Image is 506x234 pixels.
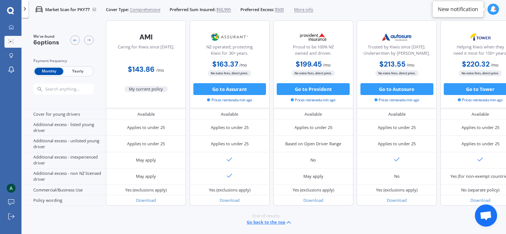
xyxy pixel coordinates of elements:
a: Download [220,197,240,203]
span: No extra fees, direct price. [459,71,502,76]
div: Applies to under 25 [462,141,499,147]
div: Additional excess - inexperienced driver [26,152,106,169]
span: 6 options [33,39,59,47]
span: Cover Type: [106,7,129,13]
span: My current policy [124,86,168,92]
span: Preferred Excess: [240,7,274,13]
div: Based on Open Driver Range [285,141,341,147]
button: Go to Autosure [360,83,433,95]
span: We've found [33,34,59,39]
div: Additional excess - non NZ licensed driver [26,169,106,185]
b: $220.32 [462,60,490,69]
b: $213.55 [379,60,406,69]
div: Open chat [475,204,497,227]
div: May apply [303,173,323,179]
span: Comprehensive [130,7,160,13]
a: Download [136,197,156,203]
b: $163.37 [212,60,238,69]
span: No extra fees, direct price. [375,71,419,76]
div: May apply [136,173,156,179]
b: $143.86 [128,65,154,74]
div: No [310,157,316,163]
div: Caring for Kiwis since [DATE]. [118,44,174,59]
div: Applies to under 25 [211,141,249,147]
button: Go to Assurant [193,83,266,95]
div: No [394,173,400,179]
span: / mo [323,62,331,68]
img: Autosure.webp [377,30,416,44]
div: Payment frequency [33,58,94,64]
img: Provident.png [294,30,333,44]
div: May apply [136,157,156,163]
div: Applies to under 25 [378,141,416,147]
span: Monthly [34,68,63,75]
div: Available [304,111,322,117]
div: Applies to under 25 [378,125,416,130]
span: Yearly [63,68,92,75]
div: Applies to under 25 [127,141,165,147]
p: Market Scan for PKY77 [45,7,90,13]
div: Policy wording [26,195,106,206]
div: Available [137,111,155,117]
div: Yes (exclusions apply) [209,187,250,193]
div: Yes (exclusions apply) [293,187,334,193]
span: More info [294,7,313,13]
div: No (separate policy) [461,187,499,193]
div: Additional excess - unlisted young driver [26,136,106,152]
button: Go to Provident [277,83,350,95]
b: $199.45 [296,60,322,69]
span: Prices retrieved a min ago [374,98,419,103]
span: / mo [239,62,247,68]
span: Prices retrieved a min ago [458,98,503,103]
span: Prices retrieved a min ago [207,98,252,103]
span: -End of results- [251,213,281,219]
button: Go back to the top [247,219,292,226]
span: / mo [491,62,499,68]
div: NZ operated; protecting Kiwis for 30+ years. [195,44,264,59]
div: Applies to under 25 [127,125,165,130]
a: Download [303,197,323,203]
div: Proud to be 100% NZ owned and driven. [278,44,348,59]
div: Additional excess - listed young driver [26,119,106,136]
div: Yes (exclusions apply) [376,187,417,193]
span: No extra fees, direct price. [208,71,251,76]
div: Available [221,111,238,117]
img: AMI-text-1.webp [127,30,166,44]
span: Preferred Sum Insured: [170,7,216,13]
span: / mo [407,62,415,68]
img: ACg8ocKjtdhAHFvxe3vJHKUt_eXj49f8sqS3nsf0YSUGiJZbIKZ93w=s96-c [7,184,16,193]
span: $500 [275,7,284,13]
div: Applies to under 25 [462,125,499,130]
span: $50,995 [216,7,231,13]
img: car.f15378c7a67c060ca3f3.svg [36,6,43,13]
span: / mo [156,67,164,73]
a: Download [387,197,407,203]
div: New notification [438,6,478,13]
div: Cover for young drivers [26,109,106,119]
input: Search anything... [44,87,105,92]
div: Yes (exclusions apply) [125,187,167,193]
div: Trusted by Kiwis since [DATE]. Underwritten by [PERSON_NAME]. [362,44,432,59]
img: Assurant.png [210,30,249,44]
span: Prices retrieved a min ago [291,98,336,103]
div: Available [388,111,406,117]
a: Download [470,197,490,203]
img: Tower.webp [461,30,500,44]
span: No extra fees, direct price. [292,71,335,76]
div: Available [472,111,489,117]
div: Applies to under 25 [211,125,249,130]
div: Applies to under 25 [294,125,332,130]
div: Commercial/Business Use [26,185,106,195]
